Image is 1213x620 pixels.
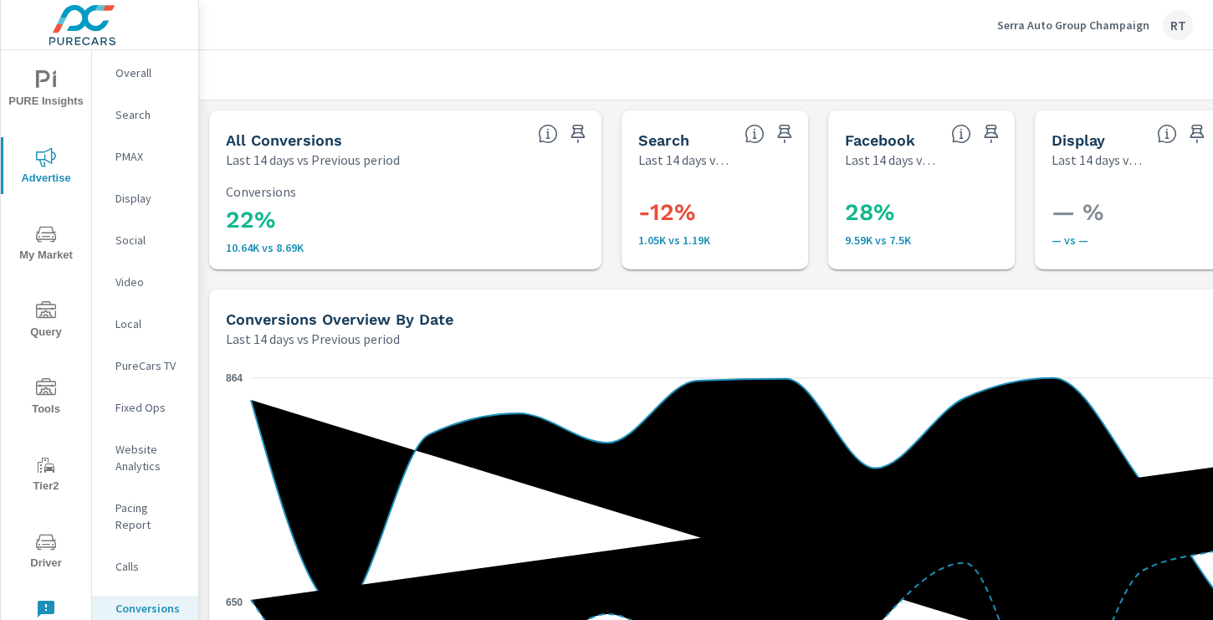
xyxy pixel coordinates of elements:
[226,241,585,254] p: 10,643 vs 8,691
[92,395,198,420] div: Fixed Ops
[1184,120,1210,147] span: Save this to your personalized report
[845,198,1066,227] h3: 28%
[115,441,185,474] p: Website Analytics
[6,378,86,419] span: Tools
[115,357,185,374] p: PureCars TV
[638,198,859,227] h3: -12%
[1052,131,1105,149] h5: Display
[115,106,185,123] p: Search
[115,600,185,617] p: Conversions
[997,18,1149,33] p: Serra Auto Group Champaign
[115,64,185,81] p: Overall
[115,148,185,165] p: PMAX
[845,233,1066,247] p: 9,593 vs 7,499
[92,495,198,537] div: Pacing Report
[92,186,198,211] div: Display
[115,274,185,290] p: Video
[1163,10,1193,40] div: RT
[6,532,86,573] span: Driver
[951,124,971,144] span: All conversions reported from Facebook with duplicates filtered out
[6,224,86,265] span: My Market
[638,150,731,170] p: Last 14 days vs Previous period
[6,301,86,342] span: Query
[115,315,185,332] p: Local
[92,311,198,336] div: Local
[115,399,185,416] p: Fixed Ops
[226,310,453,328] h5: Conversions Overview By Date
[226,184,585,199] p: Conversions
[226,372,243,384] text: 864
[638,131,689,149] h5: Search
[92,228,198,253] div: Social
[92,144,198,169] div: PMAX
[845,150,938,170] p: Last 14 days vs Previous period
[538,124,558,144] span: All Conversions include Actions, Leads and Unmapped Conversions
[92,102,198,127] div: Search
[565,120,591,147] span: Save this to your personalized report
[92,60,198,85] div: Overall
[978,120,1005,147] span: Save this to your personalized report
[226,329,400,349] p: Last 14 days vs Previous period
[6,147,86,188] span: Advertise
[115,500,185,533] p: Pacing Report
[1157,124,1177,144] span: Display Conversions include Actions, Leads and Unmapped Conversions
[638,233,859,247] p: 1,050 vs 1,192
[115,190,185,207] p: Display
[92,269,198,295] div: Video
[226,150,400,170] p: Last 14 days vs Previous period
[115,232,185,249] p: Social
[1052,150,1144,170] p: Last 14 days vs Previous period
[6,70,86,111] span: PURE Insights
[115,558,185,575] p: Calls
[745,124,765,144] span: Search Conversions include Actions, Leads and Unmapped Conversions.
[771,120,798,147] span: Save this to your personalized report
[92,353,198,378] div: PureCars TV
[226,131,342,149] h5: All Conversions
[92,554,198,579] div: Calls
[6,455,86,496] span: Tier2
[226,206,585,234] h3: 22%
[226,597,243,608] text: 650
[92,437,198,479] div: Website Analytics
[845,131,915,149] h5: Facebook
